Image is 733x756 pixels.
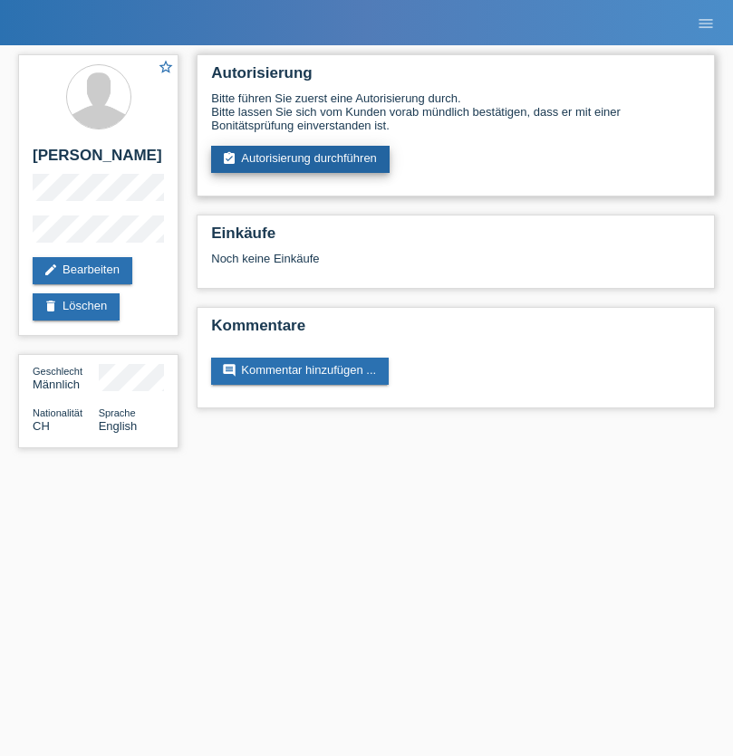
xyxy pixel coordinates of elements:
[211,146,390,173] a: assignment_turned_inAutorisierung durchführen
[33,293,120,321] a: deleteLöschen
[211,252,700,279] div: Noch keine Einkäufe
[99,419,138,433] span: English
[158,59,174,75] i: star_border
[43,263,58,277] i: edit
[697,14,715,33] i: menu
[33,407,82,418] span: Nationalität
[211,317,700,344] h2: Kommentare
[211,64,700,91] h2: Autorisierung
[222,363,236,378] i: comment
[33,257,132,284] a: editBearbeiten
[33,364,99,391] div: Männlich
[158,59,174,78] a: star_border
[211,91,700,132] div: Bitte führen Sie zuerst eine Autorisierung durch. Bitte lassen Sie sich vom Kunden vorab mündlich...
[33,147,164,174] h2: [PERSON_NAME]
[688,17,724,28] a: menu
[33,419,50,433] span: Schweiz
[211,358,389,385] a: commentKommentar hinzufügen ...
[99,407,136,418] span: Sprache
[222,151,236,166] i: assignment_turned_in
[211,225,700,252] h2: Einkäufe
[43,299,58,313] i: delete
[33,366,82,377] span: Geschlecht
